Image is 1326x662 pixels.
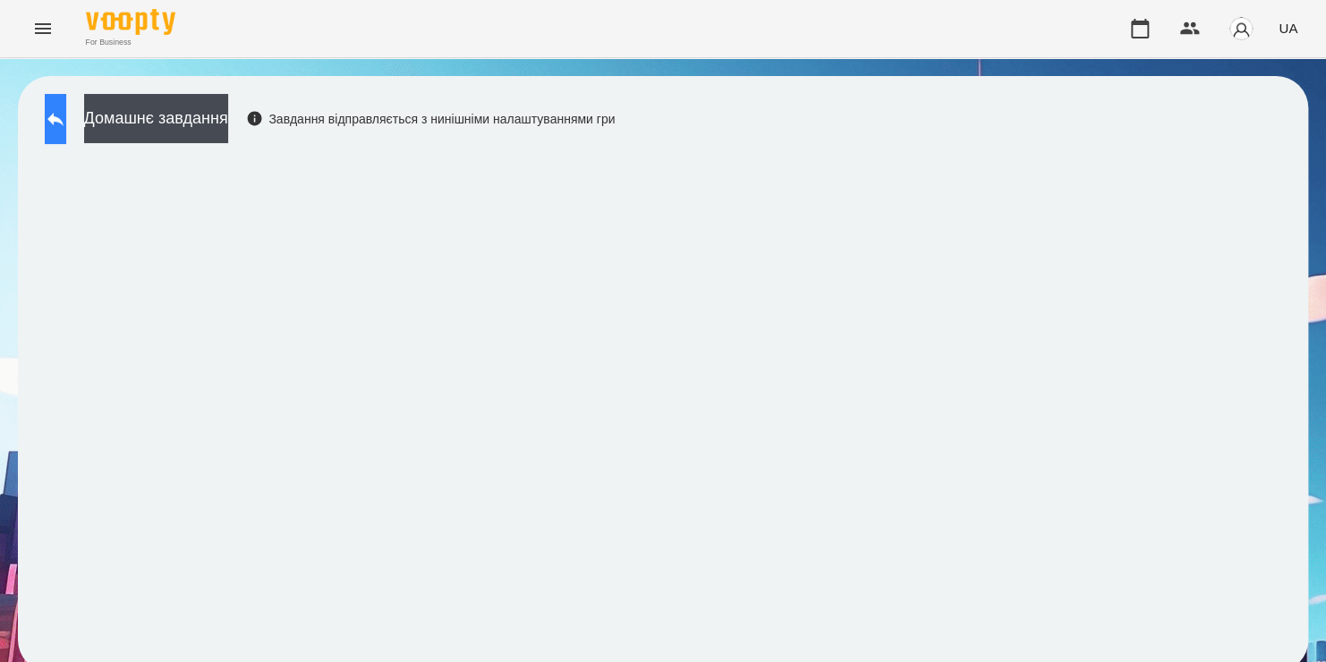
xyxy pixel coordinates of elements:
span: UA [1279,19,1297,38]
div: Завдання відправляється з нинішніми налаштуваннями гри [246,110,616,128]
img: avatar_s.png [1228,16,1254,41]
span: For Business [86,37,175,48]
button: Домашнє завдання [84,94,228,143]
button: Menu [21,7,64,50]
img: Voopty Logo [86,9,175,35]
button: UA [1271,12,1305,45]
